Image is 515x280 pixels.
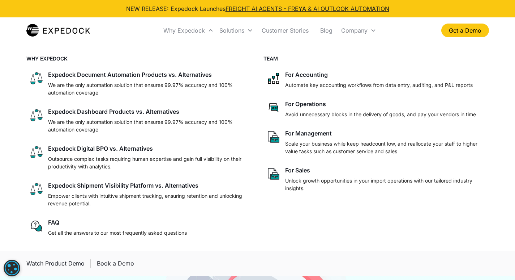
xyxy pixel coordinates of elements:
[26,68,252,99] a: scale iconExpedock Document Automation Products vs. AlternativesWe are the only automation soluti...
[48,182,198,189] div: Expedock Shipment Visibility Platform vs. Alternatives
[395,202,515,280] iframe: Chat Widget
[29,71,44,85] img: scale icon
[441,24,489,37] a: Get a Demo
[263,164,489,195] a: paper and bag iconFor SalesUnlock growth opportunities in your import operations with our tailore...
[216,18,256,43] div: Solutions
[48,219,59,226] div: FAQ
[263,68,489,92] a: network like iconFor AccountingAutomate key accounting workflows from data entry, auditing, and P...
[26,105,252,136] a: scale iconExpedock Dashboard Products vs. AlternativesWe are the only automation solution that en...
[26,257,85,270] a: open lightbox
[285,100,326,108] div: For Operations
[26,179,252,210] a: scale iconExpedock Shipment Visibility Platform vs. AlternativesEmpower clients with intuitive sh...
[48,71,212,78] div: Expedock Document Automation Products vs. Alternatives
[160,18,216,43] div: Why Expedock
[48,192,249,207] p: Empower clients with intuitive shipment tracking, ensuring retention and unlocking revenue potent...
[48,145,153,152] div: Expedock Digital BPO vs. Alternatives
[29,145,44,159] img: scale icon
[26,260,85,267] div: Watch Product Demo
[285,177,486,192] p: Unlock growth opportunities in your import operations with our tailored industry insights.
[314,18,338,43] a: Blog
[48,155,249,170] p: Outsource complex tasks requiring human expertise and gain full visibility on their productivity ...
[48,118,249,133] p: We are the only automation solution that ensures 99.97% accuracy and 100% automation coverage
[48,81,249,96] p: We are the only automation solution that ensures 99.97% accuracy and 100% automation coverage
[126,4,389,13] div: NEW RELEASE: Expedock Launches
[263,127,489,158] a: paper and bag iconFor ManagementScale your business while keep headcount low, and reallocate your...
[26,23,90,38] img: Expedock Logo
[219,27,244,34] div: Solutions
[29,108,44,122] img: scale icon
[263,97,489,121] a: rectangular chat bubble iconFor OperationsAvoid unnecessary blocks in the delivery of goods, and ...
[26,216,252,239] a: regular chat bubble iconFAQGet all the answers to our most frequently asked questions
[285,167,310,174] div: For Sales
[29,219,44,233] img: regular chat bubble icon
[26,55,252,62] h4: WHY EXPEDOCK
[285,130,332,137] div: For Management
[163,27,205,34] div: Why Expedock
[26,23,90,38] a: home
[285,140,486,155] p: Scale your business while keep headcount low, and reallocate your staff to higher value tasks suc...
[285,81,473,89] p: Automate key accounting workflows from data entry, auditing, and P&L reports
[341,27,368,34] div: Company
[266,130,281,144] img: paper and bag icon
[285,110,476,118] p: Avoid unnecessary blocks in the delivery of goods, and pay your vendors in time
[285,71,328,78] div: For Accounting
[266,100,281,115] img: rectangular chat bubble icon
[226,5,389,12] a: FREIGHT AI AGENTS - FREYA & AI OUTLOOK AUTOMATION
[263,55,489,62] h4: TEAM
[26,142,252,173] a: scale iconExpedock Digital BPO vs. AlternativesOutsource complex tasks requiring human expertise ...
[48,108,179,115] div: Expedock Dashboard Products vs. Alternatives
[338,18,379,43] div: Company
[29,182,44,196] img: scale icon
[266,167,281,181] img: paper and bag icon
[48,229,187,237] p: Get all the answers to our most frequently asked questions
[266,71,281,85] img: network like icon
[97,260,134,267] div: Book a Demo
[97,257,134,270] a: Book a Demo
[256,18,314,43] a: Customer Stories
